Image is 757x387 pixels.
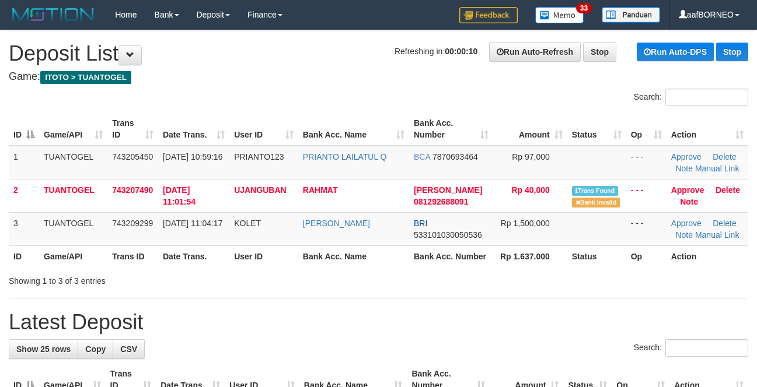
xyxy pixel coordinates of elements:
span: [DATE] 11:04:17 [163,219,222,228]
a: Stop [716,43,748,61]
a: Delete [716,185,740,195]
a: Run Auto-DPS [637,43,714,61]
a: Manual Link [695,230,739,240]
th: Status [567,245,626,267]
th: Action: activate to sort column ascending [667,112,748,146]
a: PRIANTO LAILATUL Q [303,152,387,161]
td: TUANTOGEL [39,146,107,180]
a: Delete [713,219,736,228]
img: panduan.png [602,7,660,23]
th: Rp 1.637.000 [493,245,567,267]
span: [DATE] 11:01:54 [163,185,196,206]
th: Date Trans. [158,245,229,267]
a: RAHMAT [303,185,338,195]
div: Showing 1 to 3 of 3 entries [9,270,306,287]
th: User ID: activate to sort column ascending [229,112,298,146]
span: KOLET [234,219,261,228]
span: Rp 40,000 [511,185,549,195]
span: Refreshing in: [395,47,477,56]
span: BRI [414,219,427,228]
span: Similar transaction found [572,186,619,196]
span: 33 [576,3,592,13]
td: - - - [626,146,667,180]
th: User ID [229,245,298,267]
span: 743205450 [112,152,153,161]
span: PRIANTO123 [234,152,284,161]
th: Status: activate to sort column ascending [567,112,626,146]
td: TUANTOGEL [39,179,107,212]
label: Search: [634,339,748,357]
img: MOTION_logo.png [9,6,97,23]
th: Amount: activate to sort column ascending [493,112,567,146]
span: Copy [85,344,106,354]
td: 3 [9,212,39,245]
span: BCA [414,152,430,161]
a: Approve [671,219,702,228]
span: Rp 1,500,000 [501,219,550,228]
span: [DATE] 10:59:16 [163,152,222,161]
td: - - - [626,212,667,245]
th: Game/API: activate to sort column ascending [39,112,107,146]
th: Bank Acc. Number [409,245,493,267]
input: Search: [665,339,748,357]
h1: Deposit List [9,42,748,65]
span: 743207490 [112,185,153,195]
span: ITOTO > TUANTOGEL [40,71,131,84]
span: Bank is not match [572,198,620,207]
img: Button%20Memo.svg [535,7,584,23]
a: [PERSON_NAME] [303,219,370,228]
th: Date Trans.: activate to sort column ascending [158,112,229,146]
td: - - - [626,179,667,212]
input: Search: [665,89,748,106]
span: Show 25 rows [16,344,71,354]
span: Copy 533101030050536 to clipboard [414,230,482,240]
th: Bank Acc. Number: activate to sort column ascending [409,112,493,146]
th: Bank Acc. Name [298,245,409,267]
span: [PERSON_NAME] [414,185,482,195]
th: ID: activate to sort column descending [9,112,39,146]
strong: 00:00:10 [445,47,477,56]
span: 743209299 [112,219,153,228]
th: Trans ID [107,245,158,267]
a: Manual Link [695,164,739,173]
a: Stop [583,42,616,62]
h1: Latest Deposit [9,311,748,334]
a: Note [675,164,693,173]
td: 1 [9,146,39,180]
span: Copy 7870693464 to clipboard [432,152,478,161]
th: Op: activate to sort column ascending [626,112,667,146]
th: Game/API [39,245,107,267]
img: Feedback.jpg [459,7,518,23]
a: Show 25 rows [9,339,78,359]
label: Search: [634,89,748,106]
span: Copy 081292688091 to clipboard [414,197,468,206]
td: 2 [9,179,39,212]
th: Trans ID: activate to sort column ascending [107,112,158,146]
span: Rp 97,000 [512,152,550,161]
th: Op [626,245,667,267]
th: Action [667,245,748,267]
h4: Game: [9,71,748,83]
span: UJANGUBAN [234,185,286,195]
a: Run Auto-Refresh [489,42,581,62]
a: CSV [113,339,145,359]
a: Note [675,230,693,240]
td: TUANTOGEL [39,212,107,245]
span: CSV [120,344,137,354]
a: Approve [671,152,702,161]
a: Copy [78,339,113,359]
th: Bank Acc. Name: activate to sort column ascending [298,112,409,146]
a: Approve [671,185,704,195]
a: Delete [713,152,736,161]
a: Note [680,197,698,206]
th: ID [9,245,39,267]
